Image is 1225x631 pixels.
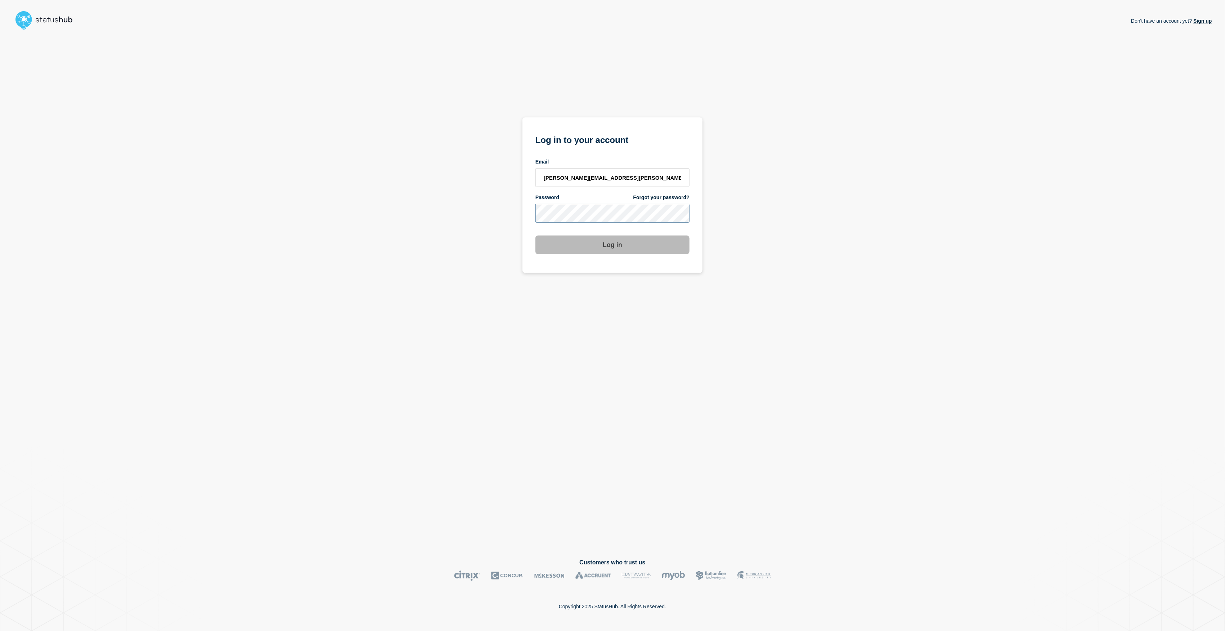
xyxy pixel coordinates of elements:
span: Email [535,158,549,165]
img: myob logo [662,570,685,581]
img: DataVita logo [622,570,651,581]
img: Concur logo [491,570,524,581]
a: Sign up [1192,18,1212,24]
img: Bottomline logo [696,570,727,581]
input: password input [535,204,690,223]
h2: Customers who trust us [13,559,1212,566]
img: Citrix logo [454,570,480,581]
img: MSU logo [737,570,771,581]
img: StatusHub logo [13,9,81,32]
p: Copyright 2025 StatusHub. All Rights Reserved. [559,604,666,609]
img: McKesson logo [534,570,565,581]
input: email input [535,168,690,187]
button: Log in [535,236,690,254]
h1: Log in to your account [535,133,690,146]
p: Don't have an account yet? [1131,12,1212,30]
span: Password [535,194,559,201]
a: Forgot your password? [633,194,690,201]
img: Accruent logo [575,570,611,581]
